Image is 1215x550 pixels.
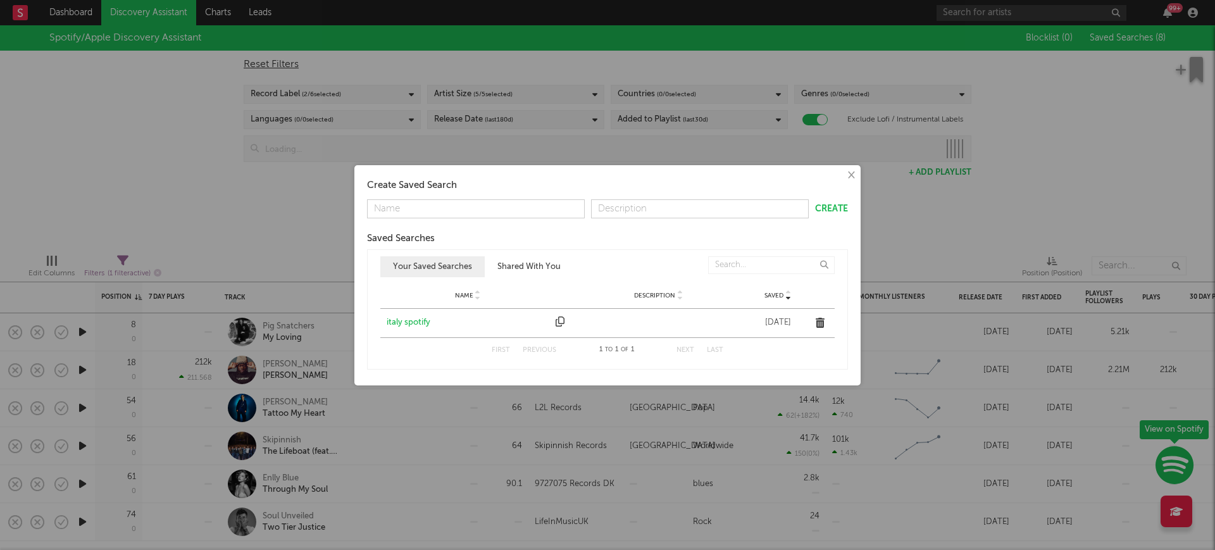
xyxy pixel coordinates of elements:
[485,256,573,277] button: Shared With You
[582,342,651,358] div: 1 1 1
[844,168,857,182] button: ×
[492,347,510,354] button: First
[591,199,809,218] input: Description
[746,316,809,329] div: [DATE]
[621,347,628,353] span: of
[676,347,694,354] button: Next
[367,231,848,246] div: Saved Searches
[708,256,835,274] input: Search...
[764,292,783,299] span: Saved
[387,316,549,329] a: italy spotify
[815,204,848,213] button: Create
[605,347,613,353] span: to
[367,178,848,193] div: Create Saved Search
[523,347,556,354] button: Previous
[707,347,723,354] button: Last
[367,199,585,218] input: Name
[455,292,473,299] span: Name
[634,292,675,299] span: Description
[380,256,485,277] button: Your Saved Searches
